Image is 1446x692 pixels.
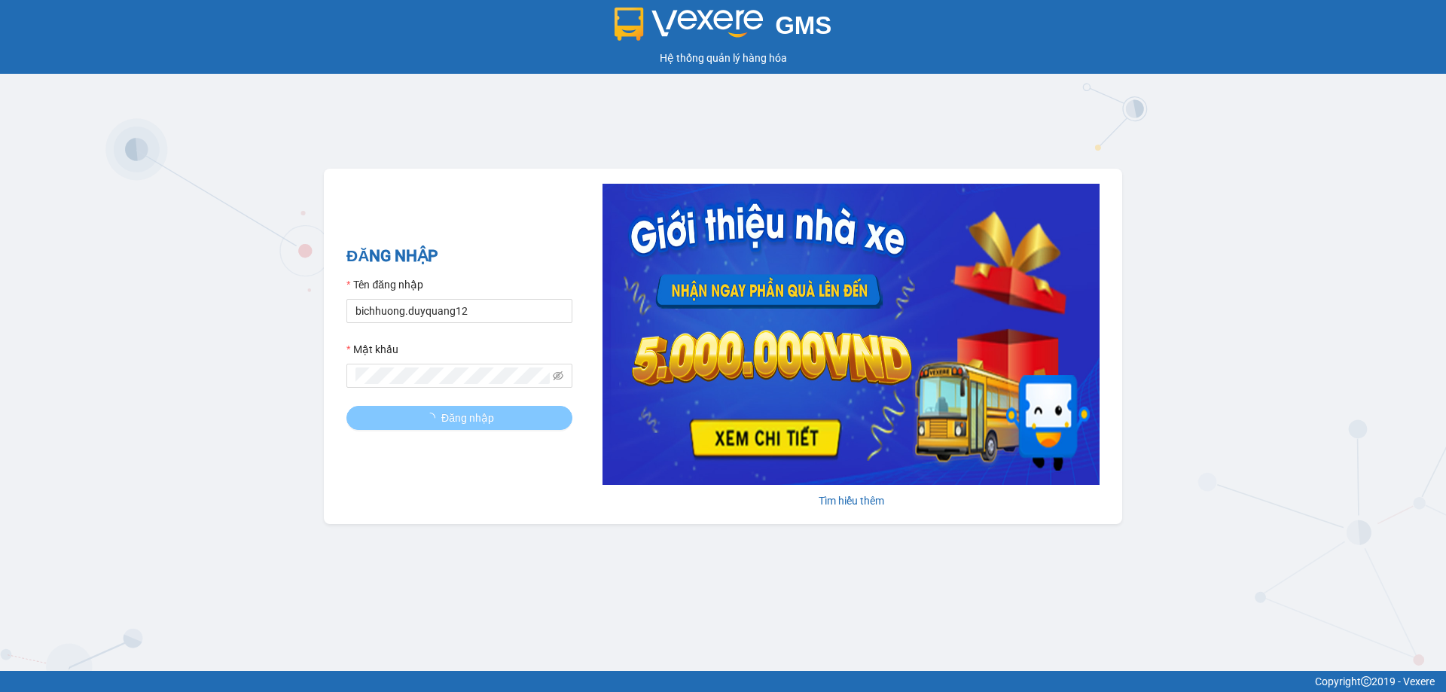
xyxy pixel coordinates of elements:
[775,11,831,39] span: GMS
[4,50,1442,66] div: Hệ thống quản lý hàng hóa
[346,341,398,358] label: Mật khẩu
[355,367,550,384] input: Mật khẩu
[602,492,1100,509] div: Tìm hiểu thêm
[441,410,494,426] span: Đăng nhập
[602,184,1100,485] img: banner-0
[615,8,764,41] img: logo 2
[1361,676,1371,687] span: copyright
[346,406,572,430] button: Đăng nhập
[425,413,441,423] span: loading
[346,299,572,323] input: Tên đăng nhập
[553,370,563,381] span: eye-invisible
[11,673,1435,690] div: Copyright 2019 - Vexere
[615,23,832,35] a: GMS
[346,276,423,293] label: Tên đăng nhập
[346,244,572,269] h2: ĐĂNG NHẬP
